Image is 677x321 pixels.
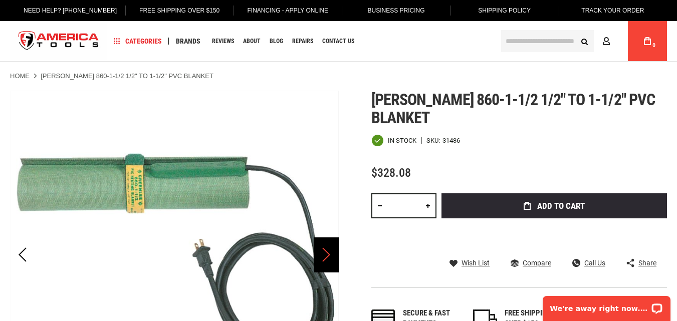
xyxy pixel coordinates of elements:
span: Add to Cart [537,202,585,210]
iframe: Secure express checkout frame [439,221,669,250]
button: Add to Cart [441,193,667,218]
span: Shipping Policy [478,7,531,14]
a: Brands [171,35,205,48]
a: Repairs [288,35,318,48]
div: Availability [371,134,416,147]
span: Compare [523,259,551,266]
span: [PERSON_NAME] 860-1-1/2 1/2" to 1-1/2" pvc blanket [371,90,655,127]
a: Contact Us [318,35,359,48]
span: Wish List [462,259,490,266]
strong: [PERSON_NAME] 860-1-1/2 1/2" TO 1-1/2" PVC BLANKET [41,72,213,80]
a: Call Us [572,258,605,267]
span: Share [638,259,656,266]
span: 0 [652,43,655,48]
span: Brands [176,38,200,45]
a: Reviews [207,35,239,48]
button: Search [575,32,594,51]
iframe: LiveChat chat widget [536,289,677,321]
a: Wish List [449,258,490,267]
a: Categories [109,35,166,48]
a: About [239,35,265,48]
span: About [243,38,261,44]
span: Categories [114,38,162,45]
span: Contact Us [322,38,354,44]
div: 31486 [442,137,460,144]
a: Compare [511,258,551,267]
a: Home [10,72,30,81]
span: Blog [270,38,283,44]
a: Blog [265,35,288,48]
strong: SKU [426,137,442,144]
span: Call Us [584,259,605,266]
span: $328.08 [371,166,411,180]
a: store logo [10,23,107,60]
span: In stock [388,137,416,144]
span: Repairs [292,38,313,44]
span: Reviews [212,38,234,44]
img: America Tools [10,23,107,60]
a: 0 [638,21,657,61]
